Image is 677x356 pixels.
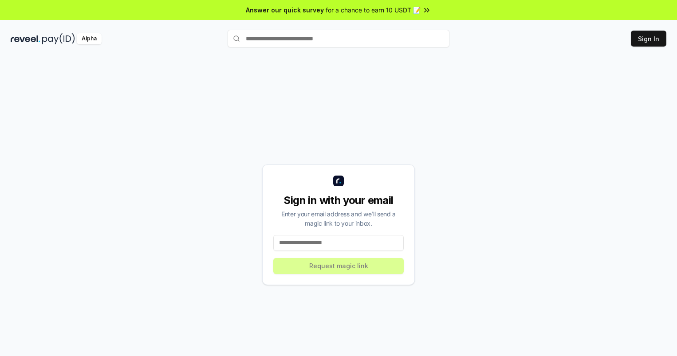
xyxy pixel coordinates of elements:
div: Enter your email address and we’ll send a magic link to your inbox. [273,209,404,228]
img: logo_small [333,176,344,186]
div: Sign in with your email [273,193,404,207]
span: for a chance to earn 10 USDT 📝 [326,5,421,15]
img: pay_id [42,33,75,44]
div: Alpha [77,33,102,44]
img: reveel_dark [11,33,40,44]
span: Answer our quick survey [246,5,324,15]
button: Sign In [631,31,666,47]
